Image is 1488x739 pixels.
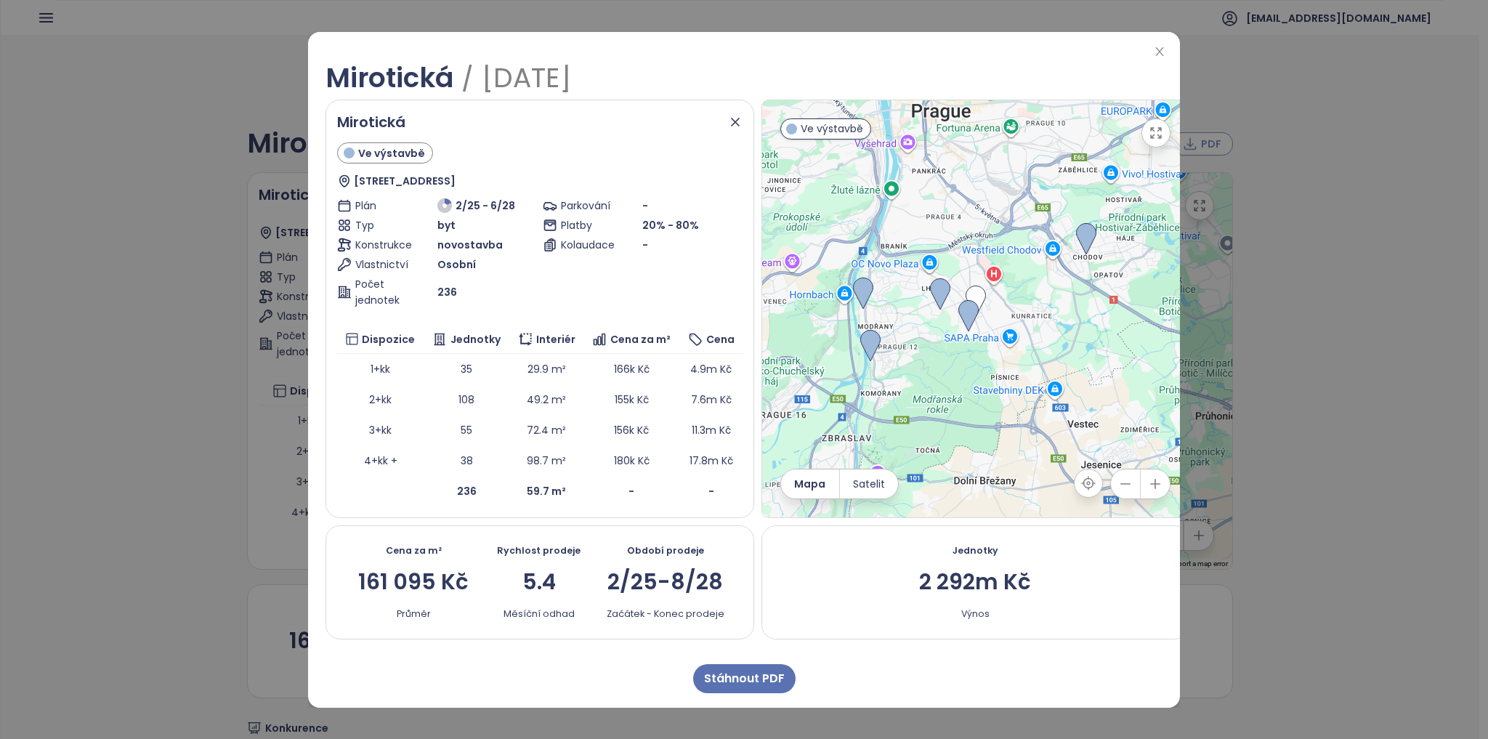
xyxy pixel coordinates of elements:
b: - [628,483,634,498]
td: 35 [424,353,509,384]
span: Jednotky [450,331,501,347]
div: 2 292m Kč [919,571,1031,593]
span: Kolaudace [561,236,611,252]
span: close [1154,46,1165,57]
div: Mirotická [325,65,754,92]
span: Plán [355,197,405,213]
span: 11.3m Kč [692,422,731,437]
span: 155k Kč [615,392,649,406]
div: Výnos [961,607,990,621]
button: Mapa [781,469,839,498]
span: 4.9m Kč [690,361,732,376]
div: Cena za m² [386,544,442,557]
span: Interiér [536,331,575,347]
span: Dispozice [362,331,415,347]
span: Typ [355,217,405,233]
td: 1+kk [337,353,424,384]
span: Cena [706,331,735,347]
div: Jednotky [953,544,998,557]
div: Průměr [397,607,431,621]
td: 55 [424,414,509,445]
span: Ve výstavbě [801,121,863,137]
span: 7.6m Kč [691,392,732,406]
b: 59.7 m² [527,483,566,498]
div: Rychlost prodeje [497,544,581,557]
b: - [708,483,714,498]
span: / [DATE] [454,59,571,97]
span: Vlastnictví [355,256,405,272]
span: 166k Kč [614,361,650,376]
span: Satelit [853,475,885,491]
span: - [642,198,648,212]
span: byt [437,217,456,233]
td: 2+kk [337,384,424,414]
span: 20% - 80% [642,217,699,232]
td: 72.4 m² [509,414,583,445]
div: 161 095 Kč [358,571,469,593]
span: Mapa [794,475,825,491]
span: 156k Kč [614,422,649,437]
button: Satelit [840,469,898,498]
span: Stáhnout PDF [704,669,785,687]
div: Měsíční odhad [504,607,575,621]
span: - [642,236,648,252]
td: 3+kk [337,414,424,445]
span: novostavba [437,236,503,252]
span: Cena za m² [610,331,671,347]
span: 2/25 - 6/28 [456,197,515,213]
span: Parkování [561,197,611,213]
td: 49.2 m² [509,384,583,414]
span: Konstrukce [355,236,405,252]
td: 4+kk + [337,445,424,475]
div: 5.4 [522,571,556,593]
span: Počet jednotek [355,275,405,307]
span: 180k Kč [614,453,650,467]
td: 29.9 m² [509,353,583,384]
div: Období prodeje [627,544,704,557]
button: Stáhnout PDF [693,664,796,693]
span: Platby [561,217,611,233]
span: 17.8m Kč [690,453,733,467]
td: 98.7 m² [509,445,583,475]
span: Osobní [437,256,476,272]
b: 236 [457,483,477,498]
div: Začátek - Konec prodeje [607,607,724,621]
span: [STREET_ADDRESS] [354,172,456,188]
div: 2/25-8/28 [607,571,723,593]
td: 108 [424,384,509,414]
td: 38 [424,445,509,475]
span: 236 [437,283,457,299]
span: Ve výstavbě [358,145,425,161]
button: Close [1152,44,1168,60]
span: Mirotická [337,111,405,132]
